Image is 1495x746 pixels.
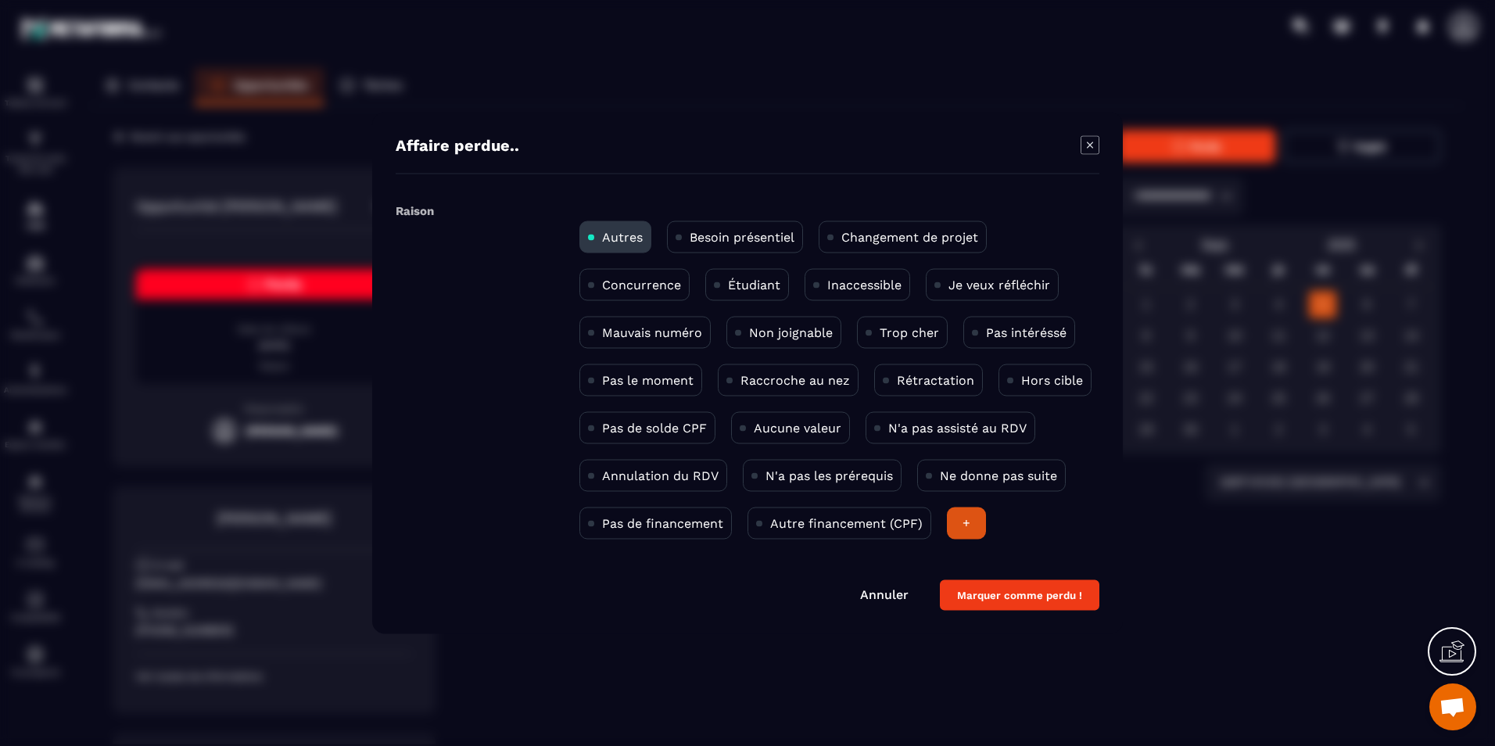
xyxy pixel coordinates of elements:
p: N'a pas assisté au RDV [888,421,1027,436]
div: + [947,507,986,540]
p: N'a pas les prérequis [765,468,893,483]
p: Aucune valeur [754,421,841,436]
p: Autres [602,230,643,245]
label: Raison [396,204,434,218]
p: Changement de projet [841,230,978,245]
p: Inaccessible [827,278,902,292]
p: Annulation du RDV [602,468,719,483]
p: Étudiant [728,278,780,292]
h4: Affaire perdue.. [396,136,519,158]
p: Hors cible [1021,373,1083,388]
p: Autre financement (CPF) [770,516,923,531]
p: Non joignable [749,325,833,340]
p: Mauvais numéro [602,325,702,340]
p: Je veux réfléchir [948,278,1050,292]
a: Annuler [860,587,909,602]
p: Concurrence [602,278,681,292]
a: Ouvrir le chat [1429,683,1476,730]
p: Rétractation [897,373,974,388]
button: Marquer comme perdu ! [940,580,1099,611]
p: Pas le moment [602,373,694,388]
p: Pas intéréssé [986,325,1067,340]
p: Ne donne pas suite [940,468,1057,483]
p: Pas de financement [602,516,723,531]
p: Raccroche au nez [740,373,850,388]
p: Pas de solde CPF [602,421,707,436]
p: Besoin présentiel [690,230,794,245]
p: Trop cher [880,325,939,340]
